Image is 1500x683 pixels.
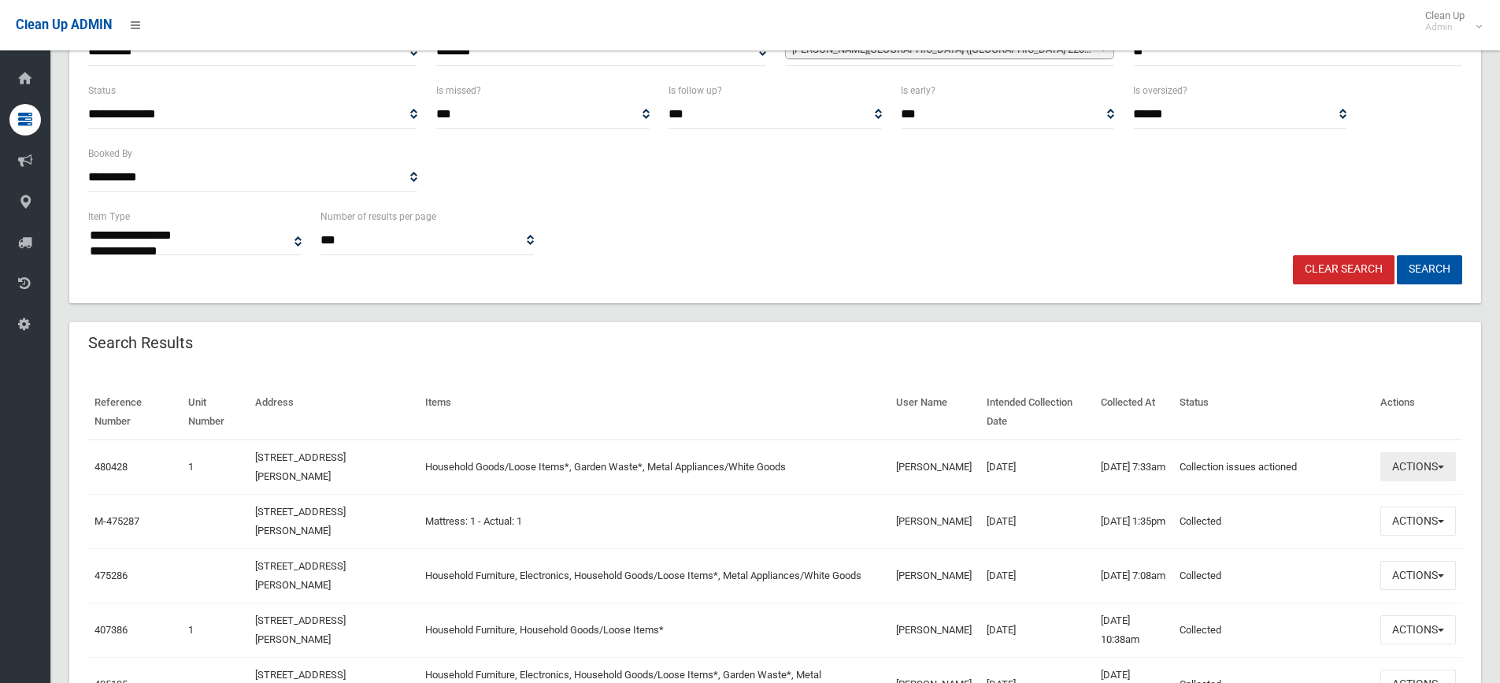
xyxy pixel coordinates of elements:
label: Item Type [88,208,130,225]
th: User Name [890,385,981,440]
a: 480428 [94,461,128,473]
td: [DATE] 10:38am [1094,603,1174,657]
th: Status [1173,385,1374,440]
th: Address [249,385,419,440]
td: Household Goods/Loose Items*, Garden Waste*, Metal Appliances/White Goods [419,440,890,495]
td: [DATE] [980,603,1094,657]
label: Is oversized? [1133,82,1187,99]
label: Booked By [88,145,132,162]
a: Clear Search [1293,255,1394,284]
label: Number of results per page [320,208,436,225]
td: Household Furniture, Electronics, Household Goods/Loose Items*, Metal Appliances/White Goods [419,548,890,603]
span: Clean Up [1417,9,1480,33]
button: Search [1397,255,1462,284]
a: [STREET_ADDRESS][PERSON_NAME] [255,506,346,536]
td: [DATE] 7:33am [1094,440,1174,495]
td: Collection issues actioned [1173,440,1374,495]
td: 1 [182,603,249,657]
td: [DATE] [980,548,1094,603]
td: [DATE] [980,440,1094,495]
td: [PERSON_NAME] [890,494,981,548]
a: [STREET_ADDRESS][PERSON_NAME] [255,560,346,591]
label: Is follow up? [669,82,722,99]
a: M-475287 [94,515,139,527]
th: Reference Number [88,385,182,440]
th: Collected At [1094,385,1174,440]
th: Actions [1374,385,1462,440]
span: Clean Up ADMIN [16,17,112,32]
a: [STREET_ADDRESS][PERSON_NAME] [255,614,346,645]
button: Actions [1380,507,1456,536]
label: Is missed? [436,82,481,99]
td: Collected [1173,603,1374,657]
button: Actions [1380,561,1456,590]
td: [DATE] 7:08am [1094,548,1174,603]
td: Mattress: 1 - Actual: 1 [419,494,890,548]
th: Intended Collection Date [980,385,1094,440]
button: Actions [1380,615,1456,644]
header: Search Results [69,328,212,358]
td: [DATE] [980,494,1094,548]
td: [PERSON_NAME] [890,440,981,495]
a: [STREET_ADDRESS][PERSON_NAME] [255,451,346,482]
td: Collected [1173,548,1374,603]
label: Status [88,82,116,99]
a: 475286 [94,570,128,581]
td: [PERSON_NAME] [890,603,981,657]
label: Is early? [901,82,935,99]
td: 1 [182,440,249,495]
th: Unit Number [182,385,249,440]
td: [DATE] 1:35pm [1094,494,1174,548]
small: Admin [1425,21,1465,33]
td: Household Furniture, Household Goods/Loose Items* [419,603,890,657]
th: Items [419,385,890,440]
a: 407386 [94,624,128,636]
td: [PERSON_NAME] [890,548,981,603]
button: Actions [1380,452,1456,481]
td: Collected [1173,494,1374,548]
